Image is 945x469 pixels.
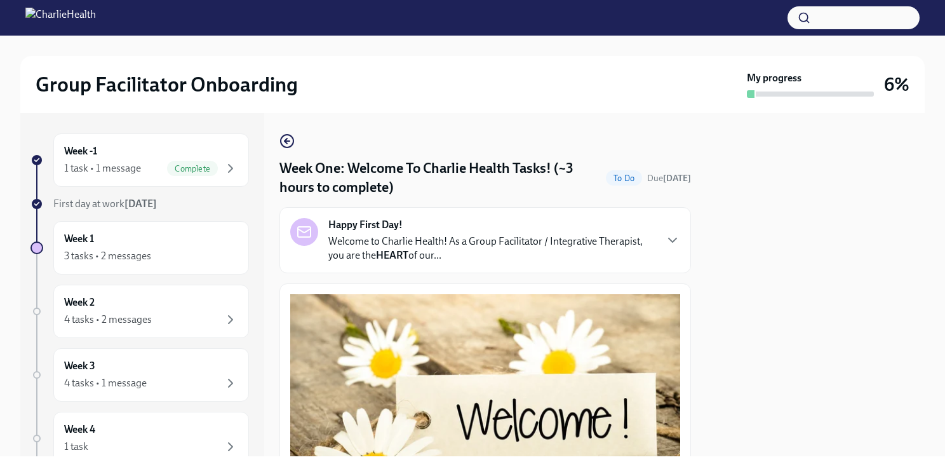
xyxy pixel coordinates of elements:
[25,8,96,28] img: CharlieHealth
[30,348,249,402] a: Week 34 tasks • 1 message
[30,197,249,211] a: First day at work[DATE]
[30,133,249,187] a: Week -11 task • 1 messageComplete
[647,173,691,184] span: Due
[64,423,95,437] h6: Week 4
[167,164,218,173] span: Complete
[884,73,909,96] h3: 6%
[747,71,801,85] strong: My progress
[64,161,141,175] div: 1 task • 1 message
[64,440,88,454] div: 1 task
[64,359,95,373] h6: Week 3
[30,412,249,465] a: Week 41 task
[64,313,152,327] div: 4 tasks • 2 messages
[64,376,147,390] div: 4 tasks • 1 message
[663,173,691,184] strong: [DATE]
[279,159,601,197] h4: Week One: Welcome To Charlie Health Tasks! (~3 hours to complete)
[64,232,94,246] h6: Week 1
[64,249,151,263] div: 3 tasks • 2 messages
[30,221,249,275] a: Week 13 tasks • 2 messages
[124,198,157,210] strong: [DATE]
[30,285,249,338] a: Week 24 tasks • 2 messages
[36,72,298,97] h2: Group Facilitator Onboarding
[606,173,642,183] span: To Do
[53,198,157,210] span: First day at work
[64,144,97,158] h6: Week -1
[328,234,655,262] p: Welcome to Charlie Health! As a Group Facilitator / Integrative Therapist, you are the of our...
[376,249,408,261] strong: HEART
[64,296,95,309] h6: Week 2
[328,218,403,232] strong: Happy First Day!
